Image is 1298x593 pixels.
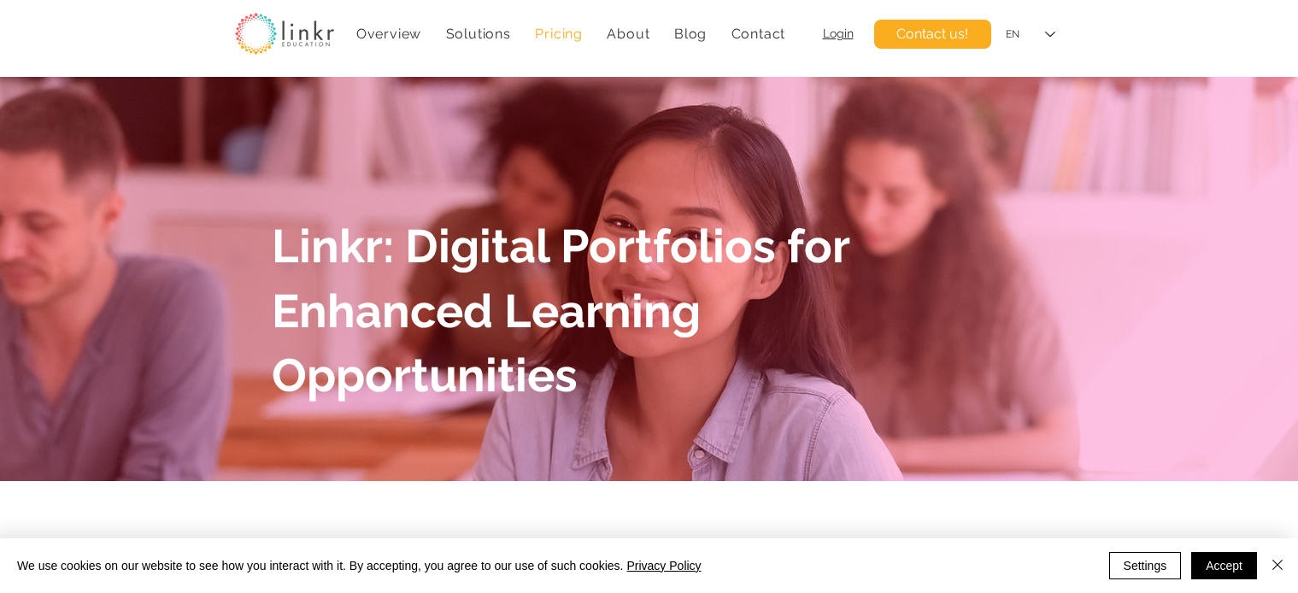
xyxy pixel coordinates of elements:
div: Language Selector: English [994,15,1067,54]
a: Blog [666,17,716,50]
span: Linkr: Digital Portfolios for Enhanced Learning Opportunities [272,219,849,402]
img: Close [1267,555,1288,575]
button: Close [1267,552,1288,579]
button: Settings [1109,552,1182,579]
nav: Site [348,17,795,50]
a: Login [823,26,854,40]
div: EN [1006,27,1019,42]
span: Contact us! [896,25,968,44]
span: Blog [674,26,707,42]
span: Solutions [446,26,511,42]
span: About [607,26,649,42]
div: Solutions [437,17,520,50]
a: Contact us! [874,20,991,49]
img: linkr_logo_transparentbg.png [235,13,334,55]
a: Privacy Policy [626,559,701,572]
span: Overview [356,26,421,42]
span: Pricing [535,26,583,42]
a: Overview [348,17,431,50]
a: Contact [722,17,794,50]
span: We use cookies on our website to see how you interact with it. By accepting, you agree to our use... [17,558,702,573]
span: Contact [731,26,786,42]
div: About [598,17,659,50]
a: Pricing [526,17,591,50]
button: Accept [1191,552,1257,579]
